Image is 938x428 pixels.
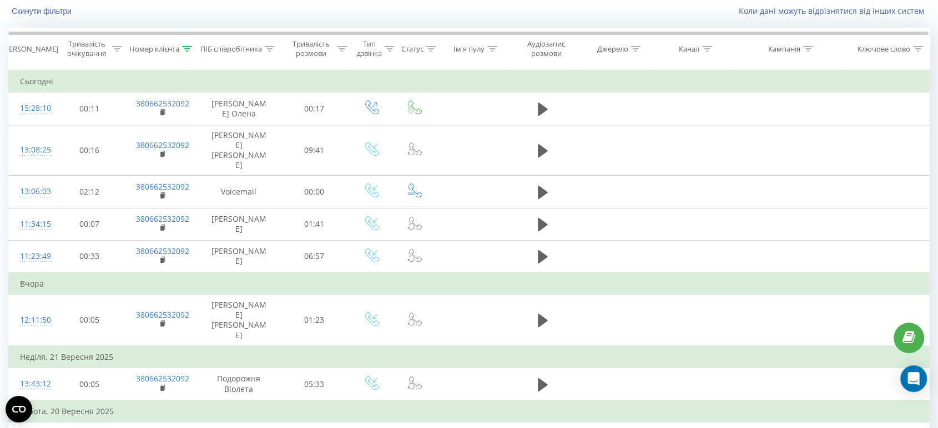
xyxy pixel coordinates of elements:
div: Аудіозапис розмови [518,39,574,58]
td: [PERSON_NAME] [PERSON_NAME] [199,125,278,176]
button: Скинути фільтри [8,6,77,16]
a: 380662532092 [136,246,189,256]
a: Коли дані можуть відрізнятися вiд інших систем [739,6,930,16]
td: Субота, 20 Вересня 2025 [9,400,930,422]
td: 00:00 [279,176,350,208]
td: Подорожня Віолета [199,368,278,401]
td: 00:05 [54,368,125,401]
button: Open CMP widget [6,396,32,422]
a: 380662532092 [136,309,189,320]
div: Ключове слово [858,44,910,54]
div: ПІБ співробітника [200,44,262,54]
td: 01:23 [279,295,350,346]
td: 00:07 [54,208,125,240]
div: Тип дзвінка [357,39,382,58]
a: 380662532092 [136,140,189,150]
td: Вчора [9,273,930,295]
div: [PERSON_NAME] [2,44,58,54]
td: 00:11 [54,93,125,125]
div: 12:11:50 [20,309,43,331]
td: 00:17 [279,93,350,125]
td: 01:41 [279,208,350,240]
div: 13:43:12 [20,373,43,395]
a: 380662532092 [136,98,189,109]
div: Тривалість розмови [289,39,334,58]
td: 02:12 [54,176,125,208]
div: Статус [401,44,423,54]
td: [PERSON_NAME] [199,240,278,273]
td: [PERSON_NAME] Олена [199,93,278,125]
td: Неділя, 21 Вересня 2025 [9,346,930,368]
a: 380662532092 [136,373,189,384]
td: 00:05 [54,295,125,346]
div: Джерело [597,44,628,54]
td: 00:16 [54,125,125,176]
div: Open Intercom Messenger [900,365,927,392]
div: Номер клієнта [129,44,179,54]
div: Канал [679,44,699,54]
td: Voicemail [199,176,278,208]
td: 09:41 [279,125,350,176]
div: 13:06:03 [20,181,43,202]
div: 11:23:49 [20,246,43,267]
a: 380662532092 [136,213,189,224]
td: 05:33 [279,368,350,401]
div: Тривалість очікування [64,39,109,58]
td: 06:57 [279,240,350,273]
div: Ім'я пулу [453,44,485,54]
a: 380662532092 [136,181,189,192]
td: Сьогодні [9,70,930,93]
div: 15:28:10 [20,98,43,119]
div: Кампанія [768,44,800,54]
td: 00:33 [54,240,125,273]
div: 11:34:15 [20,213,43,235]
div: 13:08:25 [20,139,43,161]
td: [PERSON_NAME] [PERSON_NAME] [199,295,278,346]
td: [PERSON_NAME] [199,208,278,240]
